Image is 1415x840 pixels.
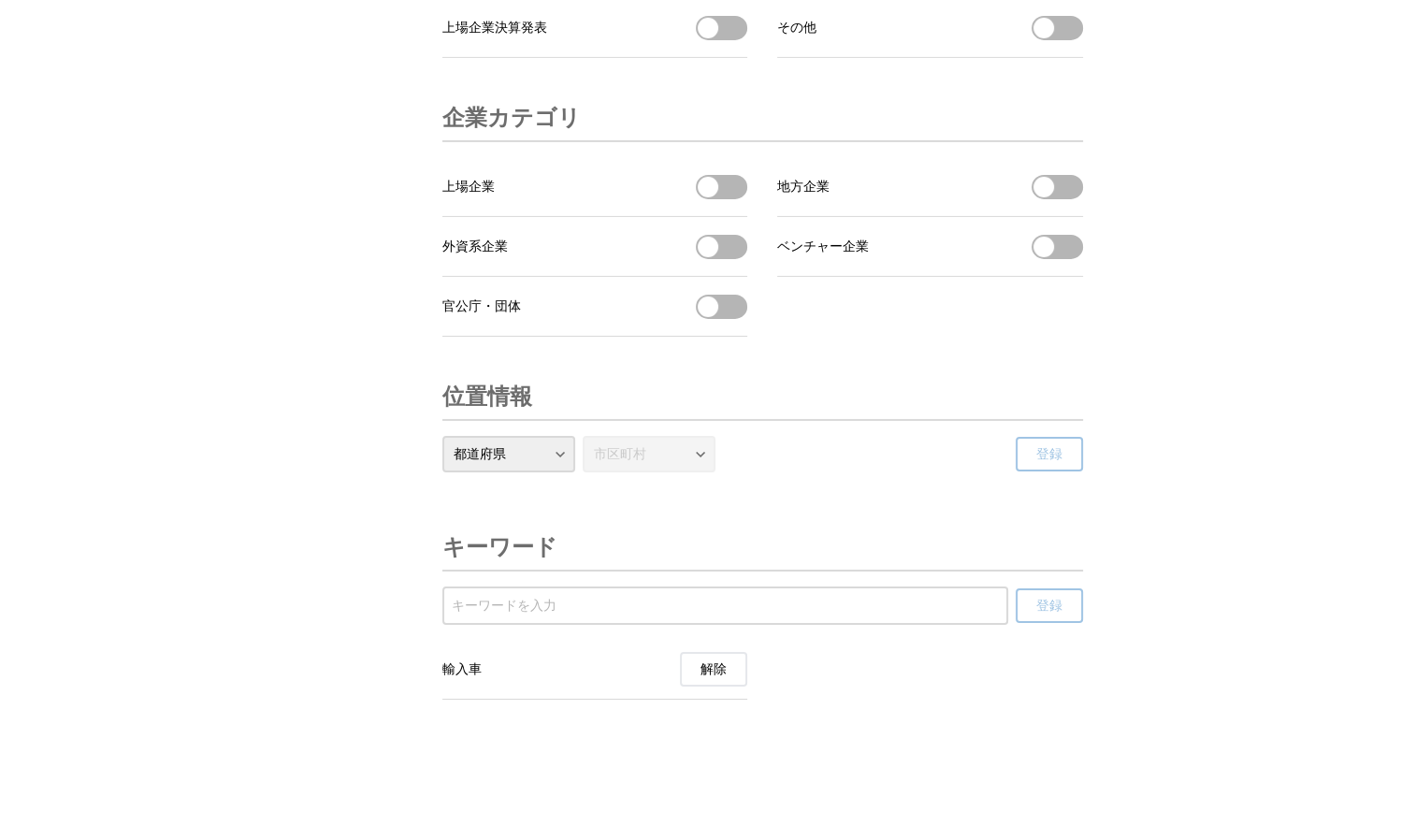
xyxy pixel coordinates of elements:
[1016,588,1083,623] button: 登録
[442,436,575,472] select: 都道府県
[442,20,547,36] span: 上場企業決算発表
[442,525,557,570] h3: キーワード
[583,436,715,472] select: 市区町村
[680,652,747,687] button: 輸入車の受信を解除
[442,239,508,255] span: 外資系企業
[442,374,532,419] h3: 位置情報
[1036,446,1062,463] span: 登録
[700,661,727,678] span: 解除
[777,239,869,255] span: ベンチャー企業
[442,179,495,196] span: 上場企業
[777,20,816,36] span: その他
[442,95,581,140] h3: 企業カテゴリ
[1016,437,1083,471] button: 登録
[442,298,521,315] span: 官公庁・団体
[777,179,830,196] span: 地方企業
[452,596,999,616] input: 受信するキーワードを登録する
[442,661,482,678] span: 輸入車
[1036,598,1062,615] span: 登録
